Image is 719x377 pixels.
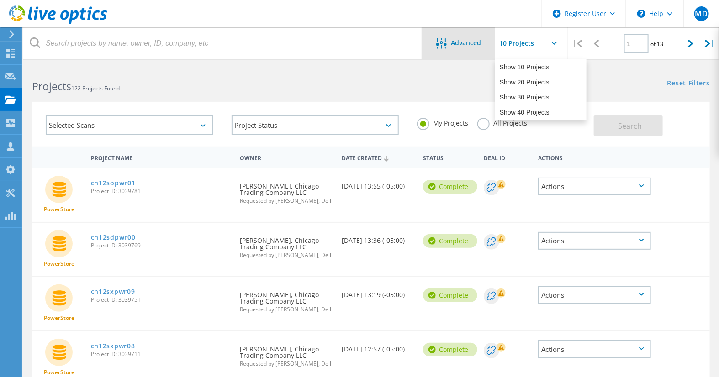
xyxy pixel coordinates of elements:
[23,27,423,59] input: Search projects by name, owner, ID, company, etc
[91,351,231,357] span: Project ID: 3039711
[235,223,337,267] div: [PERSON_NAME], Chicago Trading Company LLC
[71,84,120,92] span: 122 Projects Found
[337,331,418,361] div: [DATE] 12:57 (-05:00)
[235,277,337,321] div: [PERSON_NAME], Chicago Trading Company LLC
[32,79,71,94] b: Projects
[423,288,477,302] div: Complete
[538,340,651,358] div: Actions
[44,207,74,212] span: PowerStore
[618,121,642,131] span: Search
[418,149,480,166] div: Status
[477,118,527,126] label: All Projects
[44,261,74,267] span: PowerStore
[46,115,213,135] div: Selected Scans
[479,149,534,166] div: Deal Id
[232,115,399,135] div: Project Status
[240,361,333,367] span: Requested by [PERSON_NAME], Dell
[700,27,719,60] div: |
[337,277,418,307] div: [DATE] 13:19 (-05:00)
[651,40,664,48] span: of 13
[91,343,135,349] a: ch12sxpwr08
[91,243,231,248] span: Project ID: 3039769
[240,307,333,312] span: Requested by [PERSON_NAME], Dell
[568,27,587,60] div: |
[423,343,477,356] div: Complete
[451,40,481,46] span: Advanced
[695,10,708,17] span: MD
[91,188,231,194] span: Project ID: 3039781
[91,288,135,295] a: ch12sxpwr09
[91,234,136,241] a: ch12sdpwr00
[235,331,337,376] div: [PERSON_NAME], Chicago Trading Company LLC
[667,80,710,88] a: Reset Filters
[44,315,74,321] span: PowerStore
[496,105,586,120] div: Show 40 Projects
[86,149,235,166] div: Project Name
[235,168,337,213] div: [PERSON_NAME], Chicago Trading Company LLC
[538,232,651,250] div: Actions
[496,60,586,75] div: Show 10 Projects
[91,297,231,303] span: Project ID: 3039751
[235,149,337,166] div: Owner
[337,168,418,199] div: [DATE] 13:55 (-05:00)
[240,198,333,204] span: Requested by [PERSON_NAME], Dell
[637,10,645,18] svg: \n
[594,115,663,136] button: Search
[337,223,418,253] div: [DATE] 13:36 (-05:00)
[240,252,333,258] span: Requested by [PERSON_NAME], Dell
[417,118,468,126] label: My Projects
[337,149,418,166] div: Date Created
[423,180,477,194] div: Complete
[9,19,107,26] a: Live Optics Dashboard
[538,178,651,195] div: Actions
[538,286,651,304] div: Actions
[91,180,136,186] a: ch12sopwr01
[44,370,74,375] span: PowerStore
[423,234,477,248] div: Complete
[496,75,586,90] div: Show 20 Projects
[496,90,586,105] div: Show 30 Projects
[534,149,656,166] div: Actions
